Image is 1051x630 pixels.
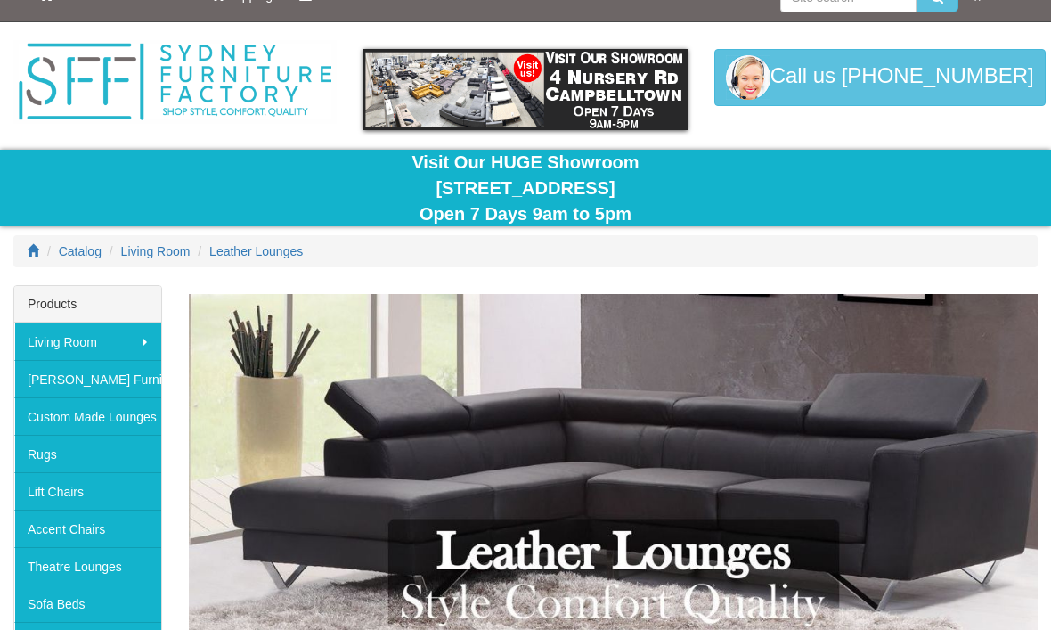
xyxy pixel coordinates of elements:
[14,435,161,472] a: Rugs
[13,150,1038,226] div: Visit Our HUGE Showroom [STREET_ADDRESS] Open 7 Days 9am to 5pm
[121,244,191,258] a: Living Room
[14,323,161,360] a: Living Room
[14,286,161,323] div: Products
[59,244,102,258] a: Catalog
[13,40,337,124] img: Sydney Furniture Factory
[14,547,161,585] a: Theatre Lounges
[14,360,161,397] a: [PERSON_NAME] Furniture
[14,472,161,510] a: Lift Chairs
[14,510,161,547] a: Accent Chairs
[14,397,161,435] a: Custom Made Lounges
[14,585,161,622] a: Sofa Beds
[209,244,303,258] a: Leather Lounges
[363,49,687,130] img: showroom.gif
